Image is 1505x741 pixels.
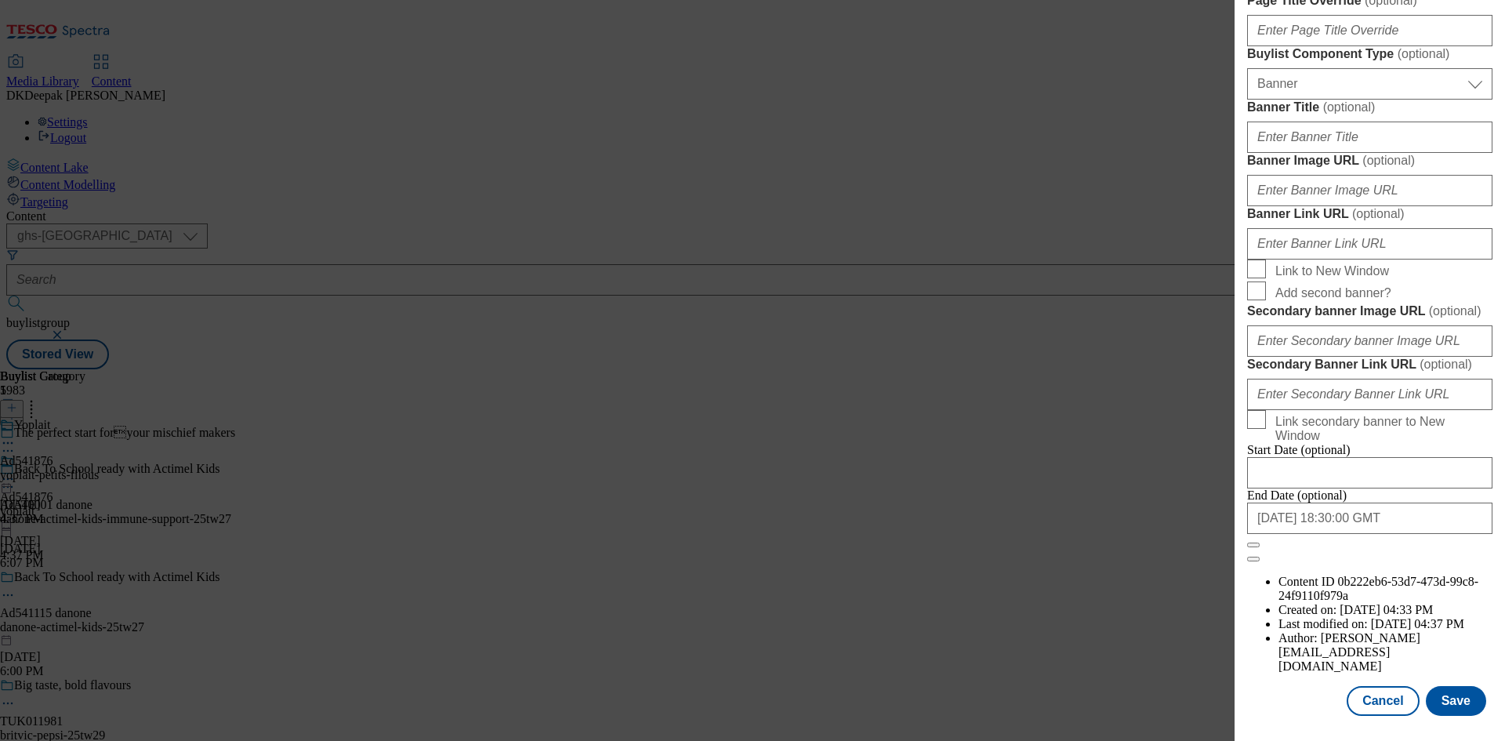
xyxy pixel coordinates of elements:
[1275,415,1486,443] span: Link secondary banner to New Window
[1247,379,1492,410] input: Enter Secondary Banner Link URL
[1278,631,1420,673] span: [PERSON_NAME][EMAIL_ADDRESS][DOMAIN_NAME]
[1278,575,1492,603] li: Content ID
[1275,286,1391,300] span: Add second banner?
[1420,358,1472,371] span: ( optional )
[1247,303,1492,319] label: Secondary banner Image URL
[1278,617,1492,631] li: Last modified on:
[1247,543,1260,547] button: Close
[1278,603,1492,617] li: Created on:
[1426,686,1486,716] button: Save
[1323,100,1376,114] span: ( optional )
[1247,503,1492,534] input: Enter Date
[1247,357,1492,372] label: Secondary Banner Link URL
[1347,686,1419,716] button: Cancel
[1247,46,1492,62] label: Buylist Component Type
[1352,207,1405,220] span: ( optional )
[1247,15,1492,46] input: Enter Page Title Override
[1247,100,1492,115] label: Banner Title
[1247,443,1351,456] span: Start Date (optional)
[1247,153,1492,169] label: Banner Image URL
[1247,325,1492,357] input: Enter Secondary banner Image URL
[1362,154,1415,167] span: ( optional )
[1278,575,1478,602] span: 0b222eb6-53d7-473d-99c8-24f9110f979a
[1247,228,1492,260] input: Enter Banner Link URL
[1247,206,1492,222] label: Banner Link URL
[1398,47,1450,60] span: ( optional )
[1429,304,1481,318] span: ( optional )
[1340,603,1433,616] span: [DATE] 04:33 PM
[1247,457,1492,489] input: Enter Date
[1371,617,1464,630] span: [DATE] 04:37 PM
[1247,489,1347,502] span: End Date (optional)
[1278,631,1492,674] li: Author:
[1247,175,1492,206] input: Enter Banner Image URL
[1275,264,1389,278] span: Link to New Window
[1247,122,1492,153] input: Enter Banner Title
